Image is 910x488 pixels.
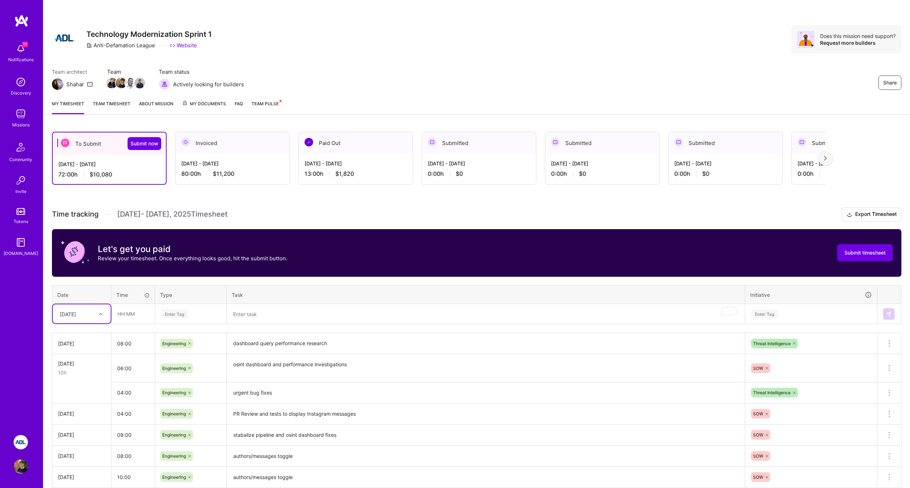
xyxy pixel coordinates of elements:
[86,43,92,48] i: icon CompanyGray
[52,100,84,114] a: My timesheet
[98,244,287,255] h3: Let's get you paid
[213,170,234,178] span: $11,200
[162,411,186,416] span: Engineering
[878,76,901,90] button: Share
[669,132,782,154] div: Submitted
[14,235,28,250] img: guide book
[299,132,413,154] div: Paid Out
[456,170,463,178] span: $0
[750,291,872,299] div: Initiative
[111,446,155,465] input: HH:MM
[4,250,38,257] div: [DOMAIN_NAME]
[551,160,653,167] div: [DATE] - [DATE]
[305,160,407,167] div: [DATE] - [DATE]
[12,139,29,156] img: Community
[798,138,806,146] img: Submitted
[792,132,906,154] div: Submitted
[90,171,112,178] span: $10,080
[12,121,30,129] div: Missions
[12,435,30,449] a: ADL: Technology Modernization Sprint 1
[674,160,777,167] div: [DATE] - [DATE]
[753,341,791,346] span: Threat Intelligence
[753,390,791,395] span: Threat Intelligence
[58,340,105,347] div: [DATE]
[551,170,653,178] div: 0:00 h
[702,170,709,178] span: $0
[227,355,744,382] textarea: osint dashboard and performance investigations
[111,468,155,487] input: HH:MM
[107,77,116,89] a: Team Member Avatar
[227,383,744,403] textarea: urgent bug fixes
[111,383,155,402] input: HH:MM
[52,78,63,90] img: Team Architect
[16,208,25,215] img: tokens
[162,474,186,480] span: Engineering
[252,101,279,106] span: Team Pulse
[116,291,150,299] div: Time
[58,410,105,417] div: [DATE]
[252,100,281,114] a: Team Pulse
[117,210,227,219] span: [DATE] - [DATE] , 2025 Timesheet
[111,359,155,378] input: HH:MM
[155,285,227,304] th: Type
[52,68,93,76] span: Team architect
[753,366,763,371] span: SOW
[61,238,89,266] img: coin
[106,78,117,88] img: Team Member Avatar
[14,42,28,56] img: bell
[181,138,190,146] img: Invoiced
[66,81,84,88] div: Shahar
[107,68,144,76] span: Team
[847,211,852,218] i: icon Download
[112,304,154,323] input: HH:MM
[52,285,111,304] th: Date
[674,138,683,146] img: Submitted
[227,404,744,424] textarea: PR Review and tests to display Instagram messages
[173,81,244,88] span: Actively looking for builders
[162,432,186,438] span: Engineering
[125,78,136,88] img: Team Member Avatar
[844,249,886,256] span: Submit timesheet
[22,42,28,47] span: 11
[159,78,170,90] img: Actively looking for builders
[139,100,173,114] a: About Mission
[886,311,892,317] img: Submit
[753,432,763,438] span: SOW
[798,160,900,167] div: [DATE] - [DATE]
[162,366,186,371] span: Engineering
[753,411,763,416] span: SOW
[87,81,93,87] i: icon Mail
[227,305,744,324] textarea: To enrich screen reader interactions, please activate Accessibility in Grammarly extension settings
[235,100,243,114] a: FAQ
[52,25,78,51] img: Company Logo
[753,453,763,459] span: SOW
[8,56,34,63] div: Notifications
[53,132,166,155] div: To Submit
[135,77,144,89] a: Team Member Avatar
[9,156,32,163] div: Community
[162,341,186,346] span: Engineering
[176,132,289,154] div: Invoiced
[58,452,105,460] div: [DATE]
[58,431,105,439] div: [DATE]
[820,33,896,39] div: Does this mission need support?
[227,425,744,445] textarea: stabalize pipeline and osint dashboard fixes
[128,137,161,150] button: Submit now
[126,77,135,89] a: Team Member Avatar
[820,39,896,46] div: Request more builders
[169,42,197,49] a: Website
[842,207,901,222] button: Export Timesheet
[181,170,284,178] div: 80:00 h
[14,218,28,225] div: Tokens
[86,42,155,49] div: Anti-Defamation League
[753,474,763,480] span: SOW
[551,138,560,146] img: Submitted
[111,425,155,444] input: HH:MM
[14,14,29,27] img: logo
[545,132,659,154] div: Submitted
[883,79,897,86] span: Share
[14,173,28,188] img: Invite
[60,310,76,318] div: [DATE]
[227,446,744,466] textarea: authors/messages toggle
[98,255,287,262] p: Review your timesheet. Once everything looks good, hit the submit button.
